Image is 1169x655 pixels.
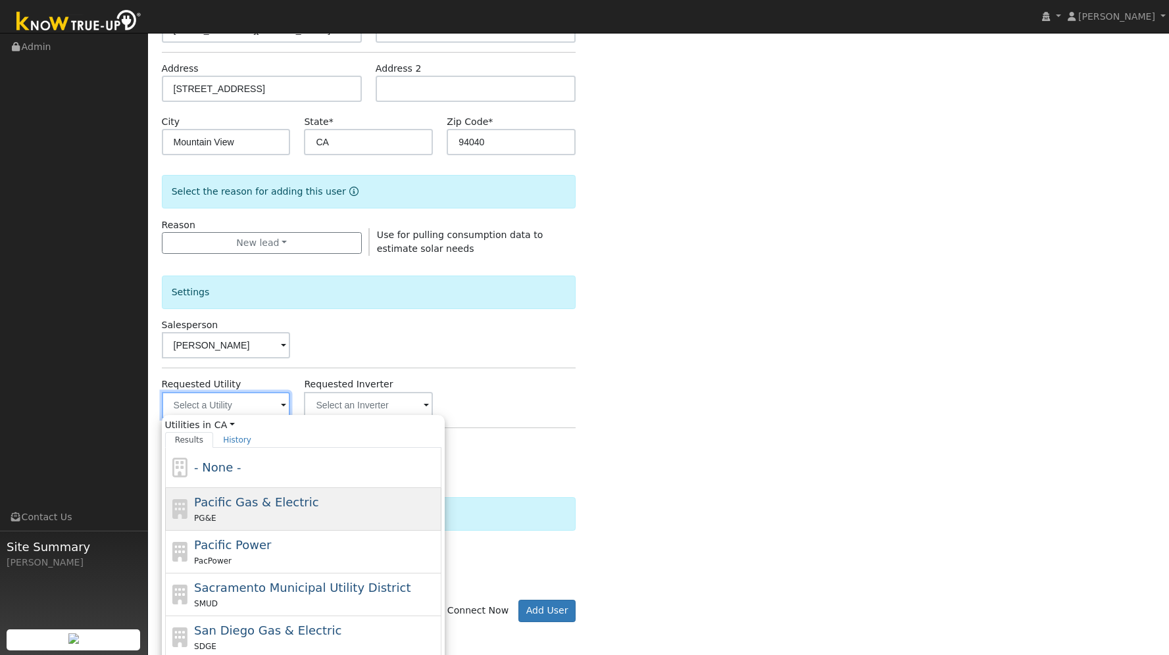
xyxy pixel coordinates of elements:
[346,186,359,197] a: Reason for new user
[162,318,218,332] label: Salesperson
[213,432,261,448] a: History
[7,556,141,570] div: [PERSON_NAME]
[194,460,241,474] span: - None -
[518,600,576,622] button: Add User
[162,392,291,418] input: Select a Utility
[194,495,318,509] span: Pacific Gas & Electric
[1078,11,1155,22] span: [PERSON_NAME]
[329,116,334,127] span: Required
[488,116,493,127] span: Required
[162,175,576,208] div: Select the reason for adding this user
[68,633,79,644] img: retrieve
[214,418,235,432] a: CA
[194,642,216,651] span: SDGE
[165,432,214,448] a: Results
[162,62,199,76] label: Address
[304,377,393,391] label: Requested Inverter
[194,556,232,566] span: PacPower
[194,599,218,608] span: SMUD
[165,418,441,432] span: Utilities in
[162,332,291,358] input: Select a User
[194,514,216,523] span: PG&E
[162,377,241,391] label: Requested Utility
[162,276,576,309] div: Settings
[162,232,362,255] button: New lead
[304,115,333,129] label: State
[10,7,148,37] img: Know True-Up
[377,230,543,254] span: Use for pulling consumption data to estimate solar needs
[162,115,180,129] label: City
[194,581,410,594] span: Sacramento Municipal Utility District
[194,623,341,637] span: San Diego Gas & Electric
[162,218,195,232] label: Reason
[194,538,271,552] span: Pacific Power
[304,392,433,418] input: Select an Inverter
[7,538,141,556] span: Site Summary
[447,115,493,129] label: Zip Code
[435,604,509,618] label: Connect Now
[376,62,422,76] label: Address 2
